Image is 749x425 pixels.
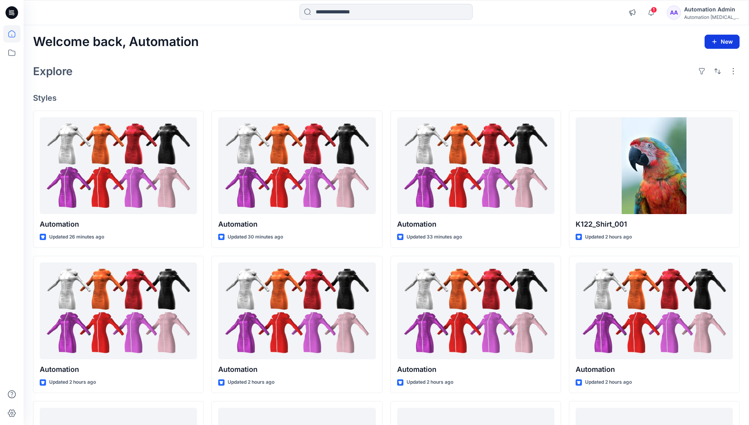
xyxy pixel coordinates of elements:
[667,6,681,20] div: AA
[684,14,739,20] div: Automation [MEDICAL_DATA]...
[228,233,283,241] p: Updated 30 minutes ago
[33,65,73,78] h2: Explore
[397,262,554,360] a: Automation
[576,219,733,230] p: K122_Shirt_001
[397,219,554,230] p: Automation
[407,233,462,241] p: Updated 33 minutes ago
[228,378,274,386] p: Updated 2 hours ago
[49,233,104,241] p: Updated 26 minutes ago
[585,378,632,386] p: Updated 2 hours ago
[684,5,739,14] div: Automation Admin
[397,117,554,214] a: Automation
[705,35,740,49] button: New
[585,233,632,241] p: Updated 2 hours ago
[40,219,197,230] p: Automation
[33,93,740,103] h4: Styles
[218,364,375,375] p: Automation
[40,364,197,375] p: Automation
[651,7,657,13] span: 1
[40,262,197,360] a: Automation
[218,262,375,360] a: Automation
[576,262,733,360] a: Automation
[49,378,96,386] p: Updated 2 hours ago
[33,35,199,49] h2: Welcome back, Automation
[218,219,375,230] p: Automation
[576,364,733,375] p: Automation
[407,378,453,386] p: Updated 2 hours ago
[218,117,375,214] a: Automation
[576,117,733,214] a: K122_Shirt_001
[397,364,554,375] p: Automation
[40,117,197,214] a: Automation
